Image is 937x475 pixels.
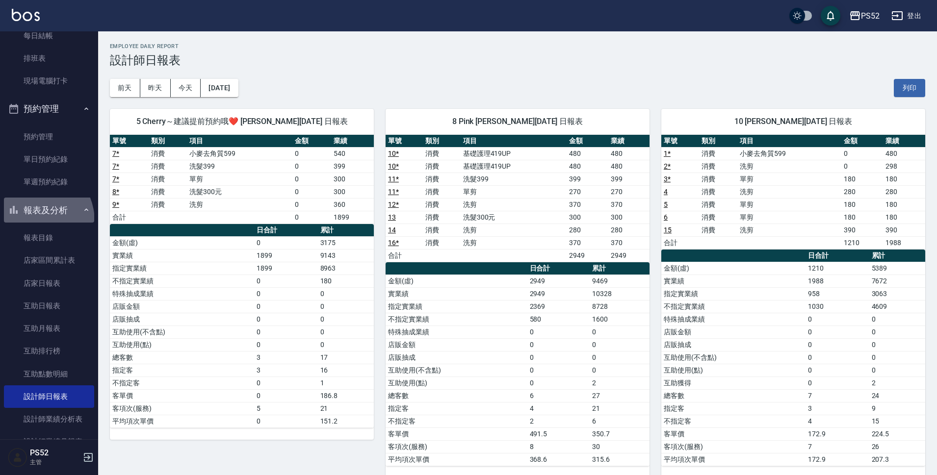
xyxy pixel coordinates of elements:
th: 單號 [661,135,700,148]
button: 今天 [171,79,201,97]
td: 客項次(服務) [110,402,254,415]
td: 平均項次單價 [386,453,527,466]
td: 300 [567,211,608,224]
td: 180 [841,173,884,185]
td: 0 [318,338,374,351]
td: 實業績 [661,275,806,287]
a: 6 [664,213,668,221]
td: 0 [292,198,331,211]
td: 350.7 [590,427,650,440]
a: 排班表 [4,47,94,70]
td: 10328 [590,287,650,300]
td: 0 [292,173,331,185]
a: 設計師業績分析表 [4,408,94,430]
a: 5 [664,200,668,208]
td: 8728 [590,300,650,313]
td: 互助使用(點) [386,376,527,389]
td: 洗剪 [737,224,841,236]
td: 180 [841,198,884,211]
button: [DATE] [201,79,238,97]
a: 報表目錄 [4,226,94,249]
td: 金額(虛) [661,262,806,275]
td: 9143 [318,249,374,262]
td: 0 [527,364,590,376]
td: 270 [567,185,608,198]
td: 3063 [869,287,925,300]
td: 店販抽成 [386,351,527,364]
td: 4 [527,402,590,415]
td: 消費 [699,160,737,173]
td: 1210 [806,262,869,275]
td: 21 [590,402,650,415]
td: 指定客 [110,364,254,376]
td: 399 [567,173,608,185]
td: 360 [331,198,374,211]
td: 洗髮300元 [187,185,292,198]
button: 預約管理 [4,96,94,122]
td: 0 [254,313,318,325]
td: 0 [318,287,374,300]
td: 消費 [423,173,460,185]
td: 單剪 [461,185,567,198]
td: 0 [806,351,869,364]
td: 0 [292,211,331,224]
td: 224.5 [869,427,925,440]
td: 207.3 [869,453,925,466]
td: 4609 [869,300,925,313]
h3: 設計師日報表 [110,53,925,67]
td: 300 [331,173,374,185]
td: 2949 [527,275,590,287]
td: 3 [254,351,318,364]
td: 客單價 [110,389,254,402]
td: 0 [527,338,590,351]
td: 洗剪 [461,198,567,211]
td: 不指定客 [386,415,527,427]
td: 0 [254,338,318,351]
td: 實業績 [110,249,254,262]
th: 業績 [331,135,374,148]
td: 洗剪 [461,224,567,236]
td: 5 [254,402,318,415]
td: 27 [590,389,650,402]
a: 互助點數明細 [4,363,94,385]
td: 480 [567,147,608,160]
button: 報表及分析 [4,198,94,223]
img: Logo [12,9,40,21]
td: 總客數 [661,389,806,402]
td: 540 [331,147,374,160]
td: 26 [869,440,925,453]
td: 不指定客 [661,415,806,427]
td: 9469 [590,275,650,287]
td: 店販抽成 [661,338,806,351]
td: 不指定客 [110,376,254,389]
td: 合計 [110,211,149,224]
td: 消費 [699,198,737,211]
td: 消費 [699,211,737,224]
td: 0 [254,275,318,287]
td: 特殊抽成業績 [386,325,527,338]
td: 互助使用(點) [661,364,806,376]
a: 預約管理 [4,125,94,148]
td: 不指定實業績 [386,313,527,325]
th: 業績 [883,135,925,148]
td: 370 [608,236,650,249]
td: 390 [841,224,884,236]
td: 180 [841,211,884,224]
td: 消費 [149,198,187,211]
td: 298 [883,160,925,173]
td: 7 [806,440,869,453]
td: 180 [883,211,925,224]
td: 總客數 [386,389,527,402]
td: 300 [608,211,650,224]
td: 480 [567,160,608,173]
td: 9 [869,402,925,415]
td: 17 [318,351,374,364]
th: 項目 [737,135,841,148]
td: 消費 [423,198,460,211]
td: 30 [590,440,650,453]
a: 設計師日報表 [4,385,94,408]
td: 8 [527,440,590,453]
td: 1 [318,376,374,389]
td: 0 [318,300,374,313]
a: 每日結帳 [4,25,94,47]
